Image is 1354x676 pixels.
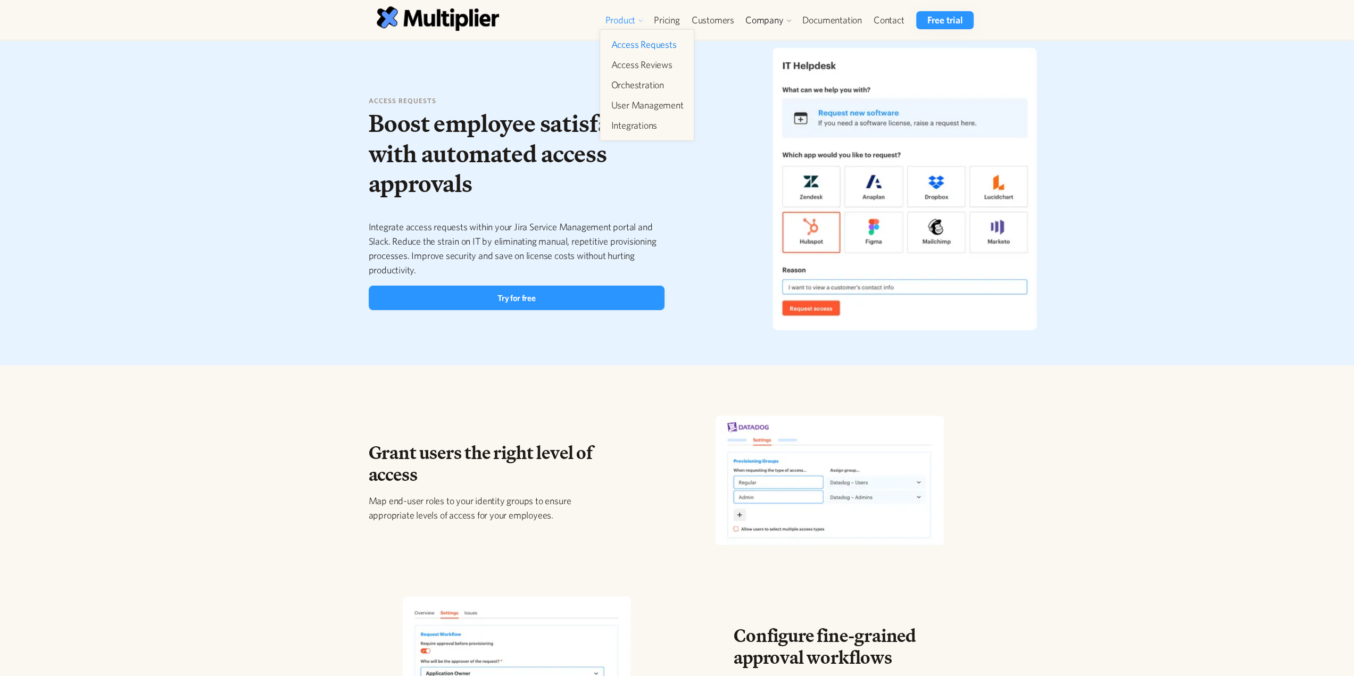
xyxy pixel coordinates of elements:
[600,11,648,29] div: Product
[648,11,686,29] a: Pricing
[607,35,687,54] a: Access Requests
[605,14,635,27] div: Product
[369,286,665,310] a: Try for free
[369,494,612,522] p: Map end-user roles to your identity groups to ensure appropriate levels of access for your employ...
[686,11,740,29] a: Customers
[369,96,665,106] h6: access requests
[607,76,687,95] a: Orchestration
[369,438,593,488] span: Grant users the right level of access
[607,96,687,115] a: User Management
[740,11,796,29] div: Company
[734,625,977,669] h2: Configure fine-grained approval workflows
[745,14,784,27] div: Company
[796,11,867,29] a: Documentation
[734,34,1075,344] img: Desktop and Mobile illustration
[600,29,694,141] nav: Product
[369,109,665,198] h1: Boost employee satisfaction with automated access approvals
[607,116,687,135] a: Integrations
[868,11,910,29] a: Contact
[916,11,973,29] a: Free trial
[369,220,665,277] p: Integrate access requests within your Jira Service Management portal and Slack. Reduce the strain...
[607,55,687,74] a: Access Reviews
